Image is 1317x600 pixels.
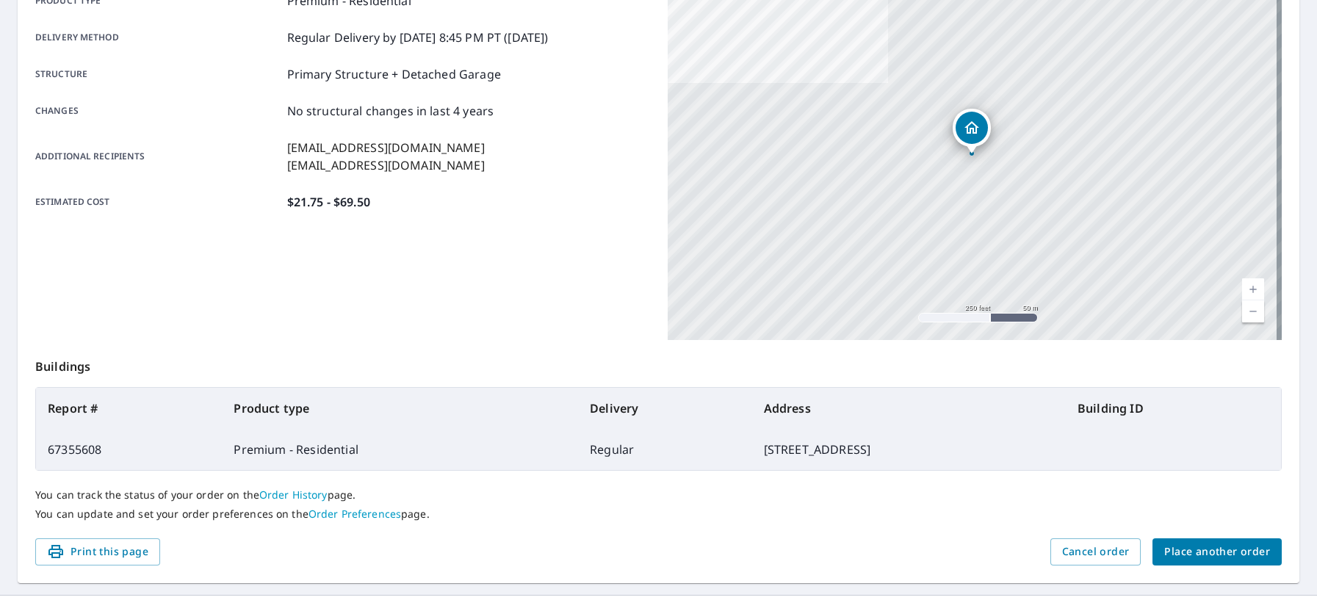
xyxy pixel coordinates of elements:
th: Product type [222,388,578,429]
p: Changes [35,102,281,120]
button: Print this page [35,538,160,565]
p: [EMAIL_ADDRESS][DOMAIN_NAME] [287,139,485,156]
p: You can track the status of your order on the page. [35,488,1282,502]
span: Print this page [47,543,148,561]
p: Delivery method [35,29,281,46]
p: You can update and set your order preferences on the page. [35,507,1282,521]
th: Address [752,388,1066,429]
p: Primary Structure + Detached Garage [287,65,501,83]
p: No structural changes in last 4 years [287,102,494,120]
p: [EMAIL_ADDRESS][DOMAIN_NAME] [287,156,485,174]
td: Premium - Residential [222,429,578,470]
p: Additional recipients [35,139,281,174]
span: Place another order [1164,543,1270,561]
p: Estimated cost [35,193,281,211]
p: Buildings [35,340,1282,387]
div: Dropped pin, building 1, Residential property, 1150 Puget St Bellingham, WA 98229 [953,109,991,154]
p: Regular Delivery by [DATE] 8:45 PM PT ([DATE]) [287,29,549,46]
td: [STREET_ADDRESS] [752,429,1066,470]
button: Cancel order [1050,538,1141,565]
p: Structure [35,65,281,83]
a: Current Level 17, Zoom Out [1242,300,1264,322]
a: Order History [259,488,328,502]
a: Order Preferences [308,507,401,521]
span: Cancel order [1062,543,1130,561]
p: $21.75 - $69.50 [287,193,370,211]
td: Regular [578,429,752,470]
th: Delivery [578,388,752,429]
button: Place another order [1152,538,1282,565]
a: Current Level 17, Zoom In [1242,278,1264,300]
th: Report # [36,388,222,429]
td: 67355608 [36,429,222,470]
th: Building ID [1066,388,1281,429]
